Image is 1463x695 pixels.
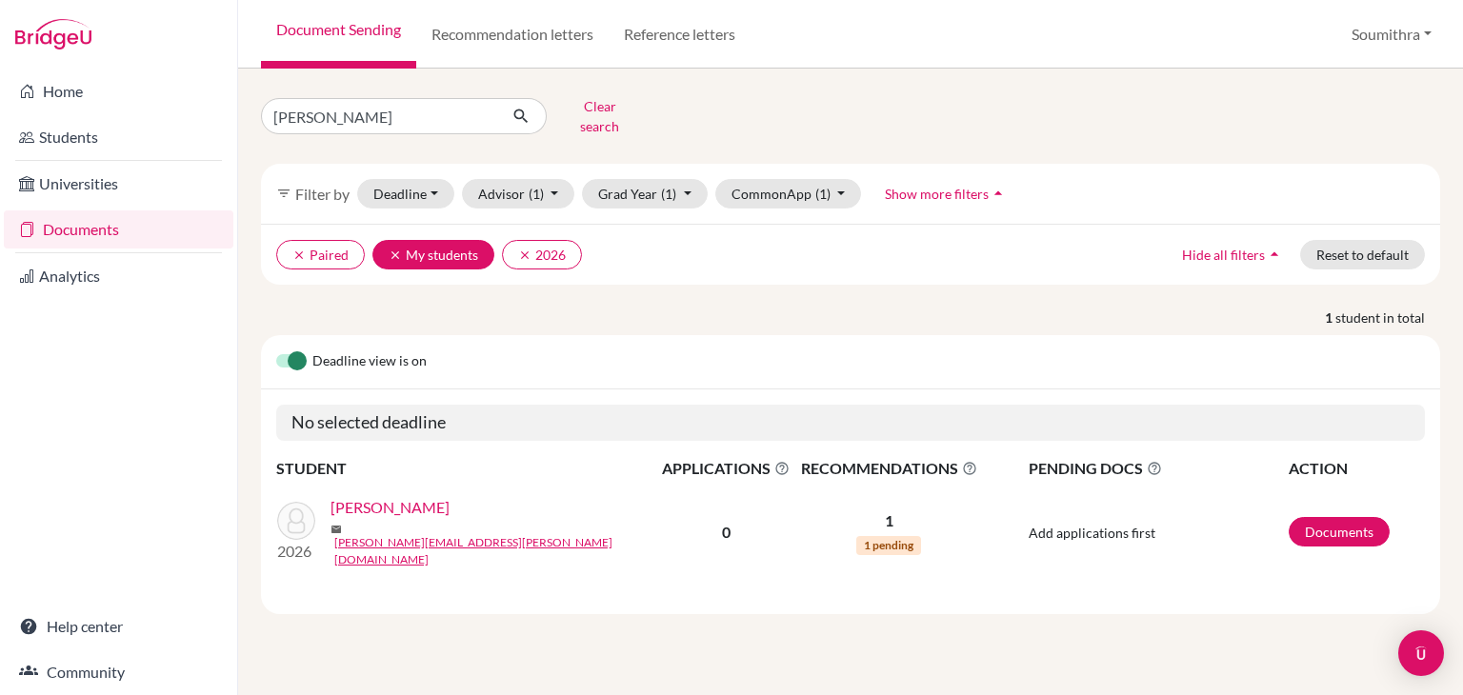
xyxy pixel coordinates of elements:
b: 0 [722,523,731,541]
button: Soumithra [1343,16,1440,52]
button: Show more filtersarrow_drop_up [869,179,1024,208]
span: Add applications first [1029,525,1155,541]
i: clear [518,248,531,262]
a: Universities [4,165,233,203]
button: Grad Year(1) [582,179,708,208]
span: APPLICATIONS [658,457,793,480]
a: Documents [1289,517,1390,546]
button: clearMy students [372,240,494,269]
i: arrow_drop_up [1265,245,1284,264]
a: Home [4,72,233,110]
button: clearPaired [276,240,365,269]
a: Community [4,653,233,691]
img: Bridge-U [15,19,91,50]
input: Find student by name... [261,98,497,134]
span: mail [331,524,342,535]
strong: 1 [1325,308,1335,328]
button: clear2026 [502,240,582,269]
button: Clear search [547,91,652,141]
span: PENDING DOCS [1029,457,1287,480]
span: 1 pending [856,536,921,555]
h5: No selected deadline [276,405,1425,441]
button: Deadline [357,179,454,208]
th: ACTION [1288,456,1425,481]
i: arrow_drop_up [989,184,1008,203]
span: (1) [661,186,676,202]
span: Show more filters [885,186,989,202]
a: [PERSON_NAME][EMAIL_ADDRESS][PERSON_NAME][DOMAIN_NAME] [334,534,671,568]
p: 1 [795,509,982,532]
p: 2026 [277,540,315,563]
div: Open Intercom Messenger [1398,630,1444,676]
button: Hide all filtersarrow_drop_up [1166,240,1300,269]
span: Hide all filters [1182,247,1265,263]
a: Students [4,118,233,156]
span: (1) [529,186,544,202]
i: filter_list [276,186,291,201]
a: Documents [4,210,233,248]
a: Help center [4,607,233,645]
i: clear [292,248,306,262]
span: Deadline view is on [312,350,427,373]
th: STUDENT [276,456,657,481]
span: Filter by [295,185,350,203]
i: clear [389,248,402,262]
button: Reset to default [1300,240,1425,269]
button: CommonApp(1) [715,179,862,208]
img: Mathew, Daksh [277,502,315,540]
span: student in total [1335,308,1440,328]
a: [PERSON_NAME] [331,496,450,519]
a: Analytics [4,257,233,295]
span: (1) [815,186,831,202]
button: Advisor(1) [462,179,575,208]
span: RECOMMENDATIONS [795,457,982,480]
